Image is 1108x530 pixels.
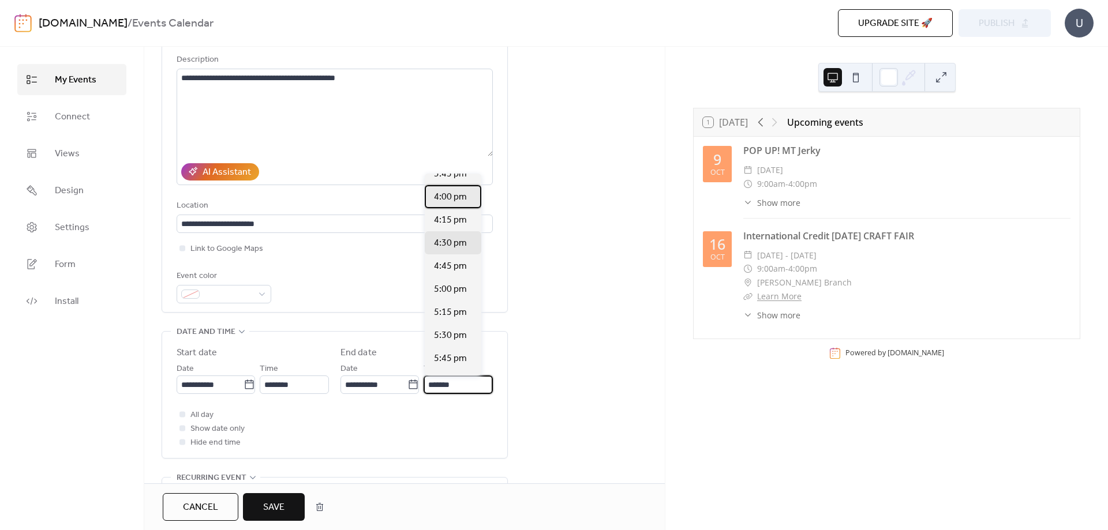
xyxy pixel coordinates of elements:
span: 4:45 pm [434,260,467,273]
span: Install [55,295,78,309]
span: 5:00 pm [434,283,467,296]
div: ​ [743,197,753,209]
div: Upcoming events [787,115,863,129]
div: ​ [743,249,753,262]
span: Link to Google Maps [190,242,263,256]
span: Hide end time [190,436,241,450]
div: POP UP! MT Jerky [743,144,1070,157]
div: ​ [743,309,753,321]
div: Oct [710,254,725,261]
span: Show date only [190,422,245,436]
div: Description [177,53,491,67]
span: 3:45 pm [434,167,467,181]
a: [DOMAIN_NAME] [888,348,944,358]
span: Upgrade site 🚀 [858,17,933,31]
a: [DOMAIN_NAME] [39,13,128,35]
span: 4:00pm [788,262,817,276]
span: 4:30 pm [434,236,467,250]
span: Design [55,184,84,198]
a: Views [17,138,126,169]
span: 4:00pm [788,177,817,191]
div: 9 [713,152,721,167]
img: logo [14,14,32,32]
span: - [785,177,788,191]
span: 4:15 pm [434,213,467,227]
div: Start date [177,346,217,360]
span: Connect [55,110,90,124]
span: Date [340,362,358,376]
a: International Credit [DATE] CRAFT FAIR [743,230,914,242]
a: Settings [17,212,126,243]
span: Recurring event [177,471,246,485]
div: ​ [743,262,753,276]
span: Settings [55,221,89,235]
span: Date [177,362,194,376]
div: Event color [177,269,269,283]
span: - [785,262,788,276]
div: ​ [743,276,753,290]
span: Form [55,258,76,272]
div: Oct [710,169,725,176]
button: ​Show more [743,309,800,321]
div: 16 [709,237,725,251]
div: ​ [743,290,753,303]
span: [DATE] - [DATE] [757,249,817,262]
button: Cancel [163,493,238,521]
span: Time [424,362,442,376]
a: Connect [17,101,126,132]
div: End date [340,346,377,360]
a: Form [17,249,126,280]
button: Save [243,493,305,521]
span: 4:00 pm [434,190,467,204]
span: Show more [757,197,800,209]
a: My Events [17,64,126,95]
span: Views [55,147,80,161]
button: Upgrade site 🚀 [838,9,953,37]
div: Location [177,199,491,213]
span: 5:15 pm [434,306,467,319]
div: Powered by [845,348,944,358]
span: Date and time [177,325,235,339]
button: AI Assistant [181,163,259,181]
span: Time [260,362,278,376]
span: All day [190,408,214,422]
a: Design [17,175,126,206]
span: [PERSON_NAME] Branch [757,276,852,290]
div: AI Assistant [203,166,251,179]
button: ​Show more [743,197,800,209]
span: Save [263,501,285,514]
span: 9:00am [757,262,785,276]
div: U [1065,9,1094,37]
span: 9:00am [757,177,785,191]
span: Show more [757,309,800,321]
b: / [128,13,132,35]
a: Learn More [757,291,802,302]
span: 6:00 pm [434,375,467,389]
span: Cancel [183,501,218,514]
span: My Events [55,73,96,87]
span: [DATE] [757,163,783,177]
div: ​ [743,163,753,177]
span: 5:30 pm [434,329,467,343]
span: 5:45 pm [434,352,467,366]
a: Install [17,285,126,317]
div: ​ [743,177,753,191]
b: Events Calendar [132,13,214,35]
